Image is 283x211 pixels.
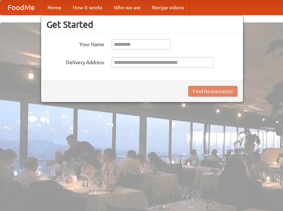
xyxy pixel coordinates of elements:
[47,39,104,48] label: Your Name
[188,86,238,97] button: Find Restaurants!
[47,57,104,66] label: Delivery Address
[146,0,190,15] a: Recipe videos
[47,19,238,30] h3: Get Started
[67,0,108,15] a: How it works
[0,0,42,15] a: FoodMe
[108,0,146,15] a: Who we are
[42,0,67,15] a: Home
